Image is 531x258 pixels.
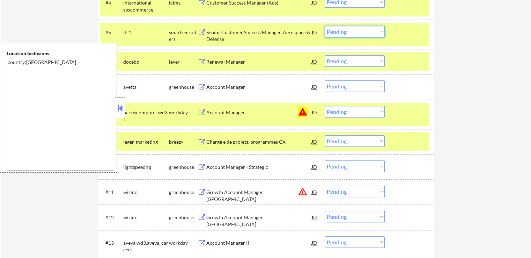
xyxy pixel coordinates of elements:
div: smartrecruiters [169,29,198,43]
div: JD [311,186,318,198]
div: JD [311,106,318,119]
div: #5 [105,29,118,36]
div: Growth Account Manager, [GEOGRAPHIC_DATA] [206,189,312,202]
div: #11 [105,189,118,196]
div: workday [169,109,198,116]
div: greenhouse [169,84,198,91]
div: JD [311,211,318,223]
div: lightspeedhq [123,164,169,171]
div: Account Manager II [206,239,312,246]
div: JD [311,80,318,93]
div: Account Manager [206,109,312,116]
button: warning [298,107,308,117]
div: wizinc [123,214,169,221]
div: Renewal Manager [206,58,312,65]
div: aveva.wd3.aveva_careers [123,239,169,253]
div: Account Manager - Strategic [206,164,312,171]
div: #13 [105,239,118,246]
div: Account Manager [206,84,312,91]
div: avetta [123,84,169,91]
div: Growth Account Manager, [GEOGRAPHIC_DATA] [206,214,312,228]
div: breezy [169,138,198,145]
button: warning_amber [298,187,308,196]
div: greenhouse [169,164,198,171]
div: workday [169,239,198,246]
div: Location Inclusions: [7,50,114,57]
div: leger-marketing [123,138,169,145]
div: greenhouse [169,189,198,196]
div: harriscomputer.wd3.1 [123,109,169,123]
div: JD [311,55,318,68]
div: #12 [105,214,118,221]
div: docebo [123,58,169,65]
div: wizinc [123,189,169,196]
div: Senior Customer Success Manager, Aerospace & Defense [206,29,312,43]
div: JD [311,236,318,249]
div: ifs1 [123,29,169,36]
div: JD [311,160,318,173]
div: greenhouse [169,214,198,221]
div: JD [311,135,318,148]
div: lever [169,58,198,65]
div: JD [311,26,318,38]
div: Chargé∙e de projets, programmes CX [206,138,312,145]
